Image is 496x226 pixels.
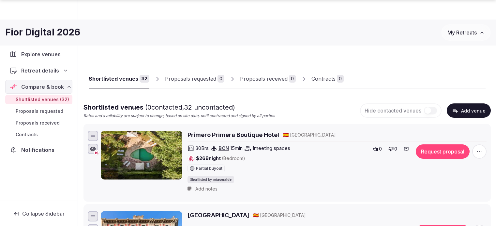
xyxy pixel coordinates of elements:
button: 0 [386,144,399,153]
button: Add venue [447,103,491,118]
a: Proposals received0 [240,70,296,88]
span: Partial buyout [196,166,222,170]
button: Collapse Sidebar [5,206,72,221]
span: Shortlisted venues [83,103,235,111]
span: (Bedroom) [222,155,245,161]
span: Retreat details [21,67,59,74]
span: Contracts [16,131,38,138]
span: miaceralde [213,177,232,182]
span: 15 min [230,145,243,152]
button: 0 [371,144,384,153]
span: 0 [394,146,397,152]
a: Explore venues [5,47,72,61]
a: [GEOGRAPHIC_DATA] [188,211,249,219]
a: BCN [218,145,229,151]
a: Proposals received [5,118,72,127]
span: [GEOGRAPHIC_DATA] [290,132,336,138]
button: Request proposal [416,144,470,159]
button: 🇪🇸 [283,132,289,138]
div: Shortlisted by [188,176,234,183]
a: Contracts [5,130,72,139]
span: 30 Brs [195,145,209,152]
a: Proposals requested0 [165,70,224,88]
span: My Retreats [447,29,477,36]
a: Shortlisted venues (32) [5,95,72,104]
span: 0 [379,146,382,152]
div: Contracts [311,75,336,83]
div: 32 [140,75,149,83]
span: 🇪🇸 [253,212,259,218]
span: Proposals requested [16,108,63,114]
a: Shortlisted venues32 [89,70,149,88]
span: Shortlisted venues (32) [16,96,69,103]
p: Rates and availability are subject to change, based on site data, until contracted and signed by ... [83,113,275,119]
span: $268 night [196,155,245,162]
span: 1 meeting spaces [252,145,290,152]
div: 0 [218,75,224,83]
span: Hide contacted venues [365,107,421,114]
span: ( 0 contacted, 32 uncontacted) [145,103,235,111]
a: Primero Primera Boutique Hotel [188,131,279,139]
span: Collapse Sidebar [22,210,65,217]
span: Proposals received [16,120,60,126]
span: Explore venues [21,50,63,58]
a: Proposals requested [5,107,72,116]
h1: Fior Digital 2026 [5,26,80,39]
button: 🇪🇸 [253,212,259,219]
span: Add notes [195,186,218,192]
span: Compare & book [21,83,64,91]
a: Contracts0 [311,70,344,88]
div: 0 [337,75,344,83]
button: My Retreats [441,24,491,41]
span: Notifications [21,146,57,154]
div: Shortlisted venues [89,75,138,83]
div: Proposals received [240,75,288,83]
div: 0 [289,75,296,83]
span: [GEOGRAPHIC_DATA] [260,212,306,219]
a: Notifications [5,143,72,157]
img: Primero Primera Boutique Hotel [101,131,182,179]
div: Proposals requested [165,75,216,83]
